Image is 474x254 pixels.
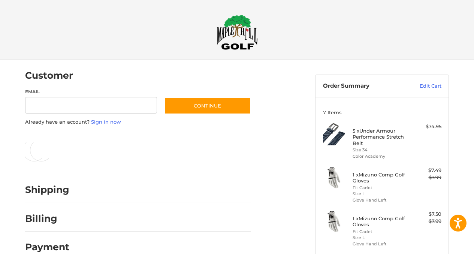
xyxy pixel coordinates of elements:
[353,235,410,241] li: Size L
[353,147,410,153] li: Size 34
[25,88,157,95] label: Email
[7,222,89,247] iframe: Gorgias live chat messenger
[412,211,441,218] div: $7.50
[412,123,441,130] div: $74.95
[353,241,410,247] li: Glove Hand Left
[25,241,69,253] h2: Payment
[164,97,251,114] button: Continue
[323,82,404,90] h3: Order Summary
[353,185,410,191] li: Fit Cadet
[412,234,474,254] iframe: Google Customer Reviews
[25,184,69,196] h2: Shipping
[412,174,441,181] div: $7.99
[323,109,441,115] h3: 7 Items
[353,197,410,203] li: Glove Hand Left
[25,118,251,126] p: Already have an account?
[353,229,410,235] li: Fit Cadet
[412,167,441,174] div: $7.49
[353,215,410,228] h4: 1 x Mizuno Comp Golf Gloves
[412,218,441,225] div: $7.99
[217,15,258,50] img: Maple Hill Golf
[353,153,410,160] li: Color Academy
[353,128,410,146] h4: 5 x Under Armour Performance Stretch Belt
[353,172,410,184] h4: 1 x Mizuno Comp Golf Gloves
[404,82,441,90] a: Edit Cart
[353,191,410,197] li: Size L
[25,213,69,224] h2: Billing
[25,70,73,81] h2: Customer
[91,119,121,125] a: Sign in now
